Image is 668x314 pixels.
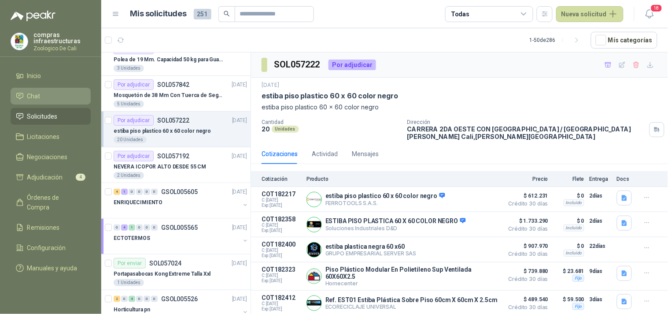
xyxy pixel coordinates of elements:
[27,152,68,162] span: Negociaciones
[76,174,85,181] span: 4
[262,191,301,198] p: COT182217
[504,251,548,257] span: Crédito 30 días
[232,81,247,89] p: [DATE]
[590,241,612,251] p: 22 días
[101,254,251,290] a: Por enviarSOL057024[DATE] Portapasabocas Kong Extreme Talla Xxl1 Unidades
[27,132,60,142] span: Licitaciones
[617,176,635,182] p: Docs
[325,200,445,206] p: FERROTOOLS S.A.S.
[144,189,150,195] div: 0
[121,189,128,195] div: 1
[325,225,466,232] p: Soluciones Industriales D&D
[650,4,663,12] span: 18
[262,307,301,312] span: Exp: [DATE]
[262,223,301,228] span: C: [DATE]
[591,32,657,49] button: Mís categorías
[151,296,158,302] div: 0
[136,189,143,195] div: 0
[262,301,301,307] span: C: [DATE]
[161,189,198,195] p: GSOL005605
[504,266,548,277] span: $ 739.880
[161,224,198,231] p: GSOL005565
[232,295,247,303] p: [DATE]
[504,216,548,226] span: $ 1.733.290
[262,203,301,208] span: Exp: [DATE]
[149,260,181,266] p: SOL057024
[262,81,279,90] p: [DATE]
[590,266,612,277] p: 9 días
[129,189,135,195] div: 0
[262,125,270,133] p: 20
[114,163,206,171] p: NEVERA ICOPOR ALTO DESDE 55 CM
[11,189,91,216] a: Órdenes de Compra
[325,303,498,310] p: ECORECICLAJE UNIVERSAL
[232,188,247,196] p: [DATE]
[27,112,58,121] span: Solicitudes
[11,88,91,105] a: Chat
[114,222,249,250] a: 0 4 1 0 0 0 GSOL005565[DATE] ECTOTERMOS
[11,67,91,84] a: Inicio
[27,223,60,232] span: Remisiones
[114,258,146,269] div: Por enviar
[101,76,251,112] a: Por adjudicarSOL057842[DATE] Mosquetón de 38 Mm Con Tuerca de Seguridad. Carga 100 kg5 Unidades
[129,296,135,302] div: 4
[114,172,144,179] div: 2 Unidades
[572,275,584,282] div: Fijo
[564,224,584,232] div: Incluido
[262,266,301,273] p: COT182323
[554,266,584,277] p: $ 23.681
[232,116,247,125] p: [DATE]
[114,127,211,135] p: estiba piso plastico 60 x 60 color negro
[144,296,150,302] div: 0
[157,82,189,88] p: SOL057842
[114,56,223,64] p: Polea de 19 Mm. Capacidad 50 kg para Guaya. Cable O [GEOGRAPHIC_DATA]
[151,224,158,231] div: 0
[530,33,584,47] div: 1 - 50 de 286
[114,136,147,143] div: 20 Unidades
[27,193,82,212] span: Órdenes de Compra
[307,243,321,257] img: Company Logo
[642,6,657,22] button: 18
[101,112,251,147] a: Por adjudicarSOL057222[DATE] estiba piso plastico 60 x 60 color negro20 Unidades
[114,198,162,207] p: ENRIQUECIMIENTO
[325,280,499,287] p: Homecenter
[262,102,657,112] p: estiba piso plastico 60 x 60 color negro
[27,71,41,81] span: Inicio
[262,216,301,223] p: COT182358
[451,9,469,19] div: Todas
[11,11,55,21] img: Logo peakr
[325,296,498,303] p: Ref. EST01 Estiba Plástica Sobre Piso 60cm X 60cm X 2.5cm
[114,270,211,278] p: Portapasabocas Kong Extreme Talla Xxl
[121,224,128,231] div: 4
[161,296,198,302] p: GSOL005526
[114,91,223,100] p: Mosquetón de 38 Mm Con Tuerca de Seguridad. Carga 100 kg
[325,192,445,200] p: estiba piso plastico 60 x 60 color negro
[33,32,91,44] p: compras infraestructuras
[262,273,301,278] span: C: [DATE]
[11,219,91,236] a: Remisiones
[556,6,624,22] button: Nueva solicitud
[11,33,28,50] img: Company Logo
[11,169,91,186] a: Adjudicación4
[504,241,548,251] span: $ 907.970
[504,226,548,232] span: Crédito 30 días
[121,296,128,302] div: 0
[325,266,499,280] p: Piso Plástico Modular En Polietileno Sup Ventilada 60X60X2.5
[590,216,612,226] p: 2 días
[130,7,187,20] h1: Mis solicitudes
[101,40,251,76] a: Por adjudicarSOL057843[DATE] Polea de 19 Mm. Capacidad 50 kg para Guaya. Cable O [GEOGRAPHIC_DATA...
[328,60,376,70] div: Por adjudicar
[11,260,91,277] a: Manuales y ayuda
[114,234,150,243] p: ECTOTERMOS
[114,306,150,314] p: Horticultura pn
[504,305,548,310] span: Crédito 30 días
[352,149,379,159] div: Mensajes
[325,217,466,225] p: ESTIBA PISO PLASTICA 60 X 60 COLOR NEGRO
[114,224,120,231] div: 0
[504,191,548,201] span: $ 612.231
[157,117,189,123] p: SOL057222
[27,263,78,273] span: Manuales y ayuda
[325,243,417,250] p: estiba plastica negra 60 x60
[504,294,548,305] span: $ 489.540
[262,198,301,203] span: C: [DATE]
